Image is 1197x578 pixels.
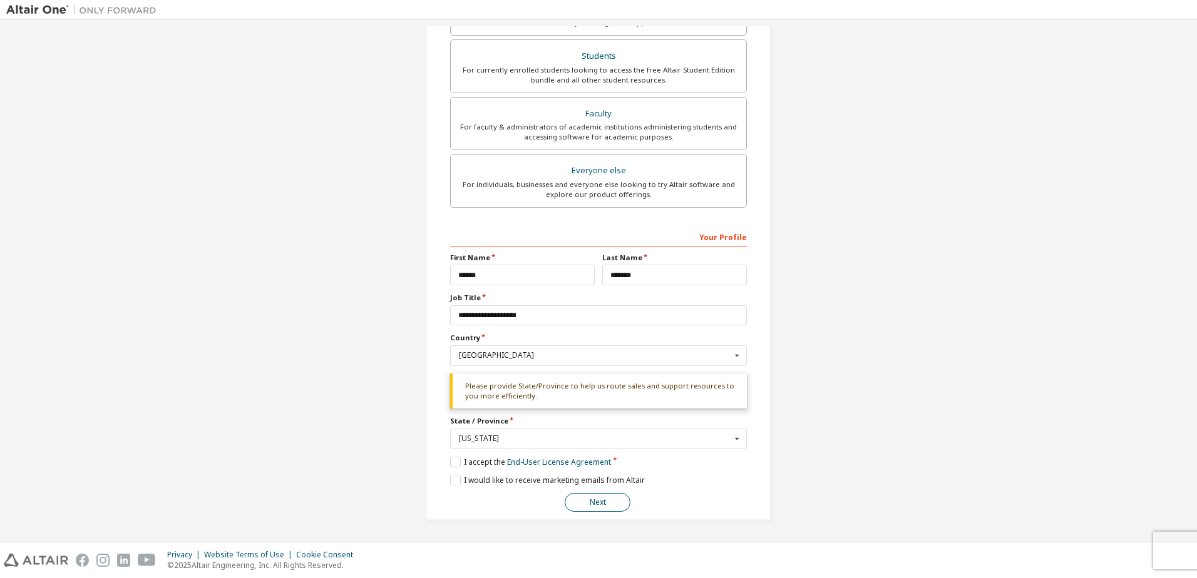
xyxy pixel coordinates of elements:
label: First Name [450,253,595,263]
div: [US_STATE] [459,435,731,442]
img: Altair One [6,4,163,16]
div: [GEOGRAPHIC_DATA] [459,352,731,359]
label: Country [450,333,747,343]
img: altair_logo.svg [4,554,68,567]
div: Please provide State/Province to help us route sales and support resources to you more efficiently. [450,373,747,409]
label: State / Province [450,416,747,426]
div: Everyone else [458,162,739,180]
div: Faculty [458,105,739,123]
div: Students [458,48,739,65]
div: For faculty & administrators of academic institutions administering students and accessing softwa... [458,122,739,142]
button: Next [565,493,630,512]
div: Website Terms of Use [204,550,296,560]
img: linkedin.svg [117,554,130,567]
a: End-User License Agreement [507,457,611,467]
label: I would like to receive marketing emails from Altair [450,475,645,485]
label: I accept the [450,457,611,467]
div: For currently enrolled students looking to access the free Altair Student Edition bundle and all ... [458,65,739,85]
p: © 2025 Altair Engineering, Inc. All Rights Reserved. [167,560,361,570]
label: Job Title [450,293,747,303]
img: youtube.svg [138,554,156,567]
label: Last Name [602,253,747,263]
div: Cookie Consent [296,550,361,560]
div: Privacy [167,550,204,560]
div: Your Profile [450,226,747,246]
img: instagram.svg [96,554,110,567]
div: For individuals, businesses and everyone else looking to try Altair software and explore our prod... [458,180,739,200]
img: facebook.svg [76,554,89,567]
